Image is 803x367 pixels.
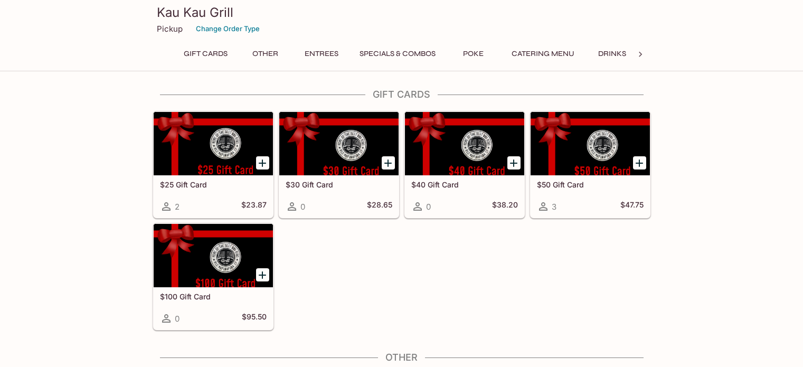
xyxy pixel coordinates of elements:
button: Add $40 Gift Card [507,156,521,170]
h5: $40 Gift Card [411,180,518,189]
h5: $50 Gift Card [537,180,644,189]
h5: $25 Gift Card [160,180,267,189]
button: Add $50 Gift Card [633,156,646,170]
h5: $47.75 [620,200,644,213]
a: $100 Gift Card0$95.50 [153,223,273,330]
span: 3 [552,202,556,212]
h5: $95.50 [242,312,267,325]
span: 0 [300,202,305,212]
span: 2 [175,202,180,212]
div: $50 Gift Card [531,112,650,175]
div: $25 Gift Card [154,112,273,175]
a: $50 Gift Card3$47.75 [530,111,650,218]
h5: $100 Gift Card [160,292,267,301]
button: Catering Menu [506,46,580,61]
h4: Gift Cards [153,89,651,100]
a: $25 Gift Card2$23.87 [153,111,273,218]
div: $30 Gift Card [279,112,399,175]
span: 0 [426,202,431,212]
button: Other [242,46,289,61]
button: Poke [450,46,497,61]
button: Add $25 Gift Card [256,156,269,170]
button: Drinks [589,46,636,61]
h5: $23.87 [241,200,267,213]
h3: Kau Kau Grill [157,4,647,21]
button: Specials & Combos [354,46,441,61]
a: $30 Gift Card0$28.65 [279,111,399,218]
a: $40 Gift Card0$38.20 [404,111,525,218]
div: $100 Gift Card [154,224,273,287]
h5: $38.20 [492,200,518,213]
h5: $28.65 [367,200,392,213]
h5: $30 Gift Card [286,180,392,189]
button: Change Order Type [191,21,264,37]
button: Gift Cards [178,46,233,61]
button: Add $100 Gift Card [256,268,269,281]
span: 0 [175,314,180,324]
button: Add $30 Gift Card [382,156,395,170]
p: Pickup [157,24,183,34]
h4: Other [153,352,651,363]
div: $40 Gift Card [405,112,524,175]
button: Entrees [298,46,345,61]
